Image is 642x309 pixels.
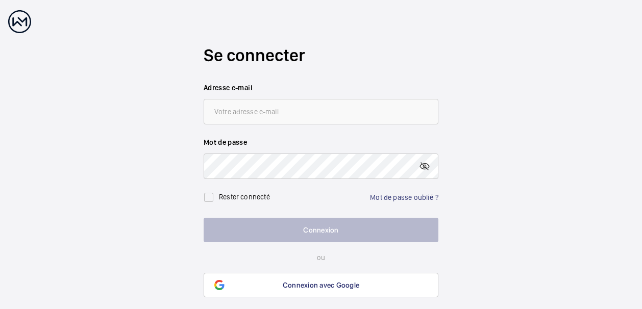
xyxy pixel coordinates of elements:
label: Rester connecté [219,193,270,201]
a: Mot de passe oublié ? [370,193,438,201]
button: Connexion [204,218,438,242]
label: Mot de passe [204,137,438,147]
p: ou [204,252,438,263]
label: Adresse e-mail [204,83,438,93]
input: Votre adresse e-mail [204,99,438,124]
span: Connexion avec Google [283,281,359,289]
h2: Se connecter [204,43,438,67]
